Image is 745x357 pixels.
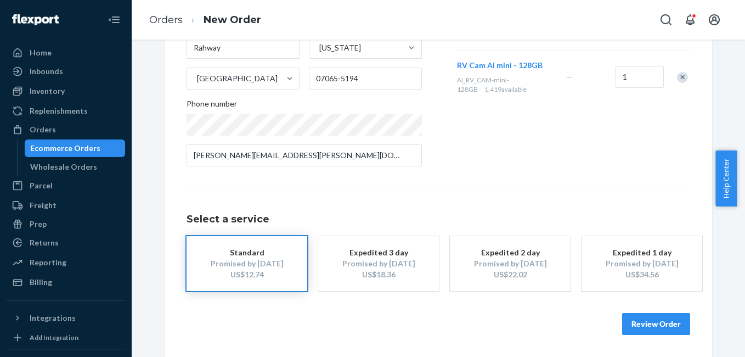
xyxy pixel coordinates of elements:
button: Open notifications [679,9,701,31]
button: StandardPromised by [DATE]US$12.74 [187,236,307,291]
button: Integrations [7,309,125,327]
div: Orders [30,124,56,135]
h1: Select a service [187,214,690,225]
button: Expedited 2 dayPromised by [DATE]US$22.02 [450,236,571,291]
div: Returns [30,237,59,248]
input: Email (Only Required for International) [187,144,422,166]
div: US$18.36 [335,269,422,280]
input: City [187,37,300,59]
button: Open account menu [703,9,725,31]
div: Ecommerce Orders [30,143,100,154]
span: Support [22,8,61,18]
span: 1,419 available [484,85,527,93]
div: Billing [30,277,52,288]
div: Integrations [30,313,76,323]
button: Expedited 1 dayPromised by [DATE]US$34.56 [582,236,702,291]
div: Inbounds [30,66,63,77]
div: [GEOGRAPHIC_DATA] [197,73,278,84]
a: Prep [7,215,125,233]
div: Prep [30,219,47,230]
span: Phone number [187,98,237,114]
a: Billing [7,274,125,291]
a: Add Integration [7,331,125,344]
div: Home [30,47,52,58]
button: Expedited 3 dayPromised by [DATE]US$18.36 [318,236,439,291]
button: Review Order [622,313,690,335]
div: Promised by [DATE] [203,258,291,269]
span: — [566,72,573,81]
div: Promised by [DATE] [466,258,554,269]
div: Expedited 1 day [598,247,686,258]
ol: breadcrumbs [140,4,270,36]
a: Freight [7,197,125,214]
a: Ecommerce Orders [25,140,126,157]
a: Wholesale Orders [25,158,126,176]
input: [US_STATE] [318,42,319,53]
div: [US_STATE] [319,42,361,53]
div: Replenishments [30,105,88,116]
a: Orders [7,121,125,138]
div: Expedited 3 day [335,247,422,258]
div: Reporting [30,257,66,268]
a: Orders [149,14,183,26]
button: Help Center [715,150,737,207]
a: Returns [7,234,125,252]
button: Open Search Box [655,9,677,31]
a: Home [7,44,125,62]
div: Remove Item [677,72,688,83]
img: Flexport logo [12,14,59,25]
a: Replenishments [7,102,125,120]
input: Quantity [616,66,664,88]
div: Parcel [30,180,53,191]
button: RV Cam AI mini - 128GB [457,60,543,71]
div: US$12.74 [203,269,291,280]
div: Promised by [DATE] [598,258,686,269]
input: [GEOGRAPHIC_DATA] [196,73,197,84]
div: Freight [30,200,57,211]
a: Inventory [7,82,125,100]
a: Parcel [7,177,125,194]
div: Standard [203,247,291,258]
a: Inbounds [7,63,125,80]
span: AI_RV_CAM-mini-128GB [457,76,509,93]
span: N12_5_Holo [457,32,493,40]
button: Close Navigation [103,9,125,31]
a: Reporting [7,254,125,271]
div: US$34.56 [598,269,686,280]
span: 800 available [500,32,537,40]
a: New Order [204,14,261,26]
input: ZIP Code [309,68,422,90]
div: Expedited 2 day [466,247,554,258]
div: Wholesale Orders [30,161,97,172]
div: Add Integration [30,333,78,342]
div: Inventory [30,86,65,97]
div: US$22.02 [466,269,554,280]
div: Promised by [DATE] [335,258,422,269]
span: RV Cam AI mini - 128GB [457,60,543,70]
